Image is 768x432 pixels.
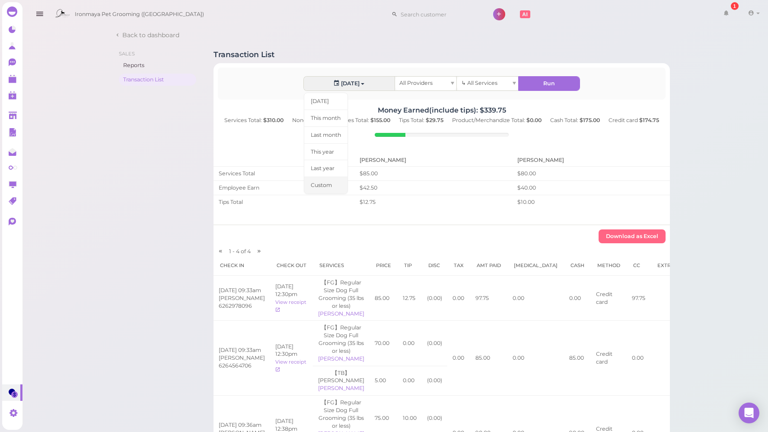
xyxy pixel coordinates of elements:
[214,195,354,209] td: Tips Total
[398,276,422,321] td: 12.75
[448,116,546,124] div: Product/Merchandize Total:
[313,255,370,276] th: Services
[507,321,564,396] td: 0.00
[220,116,288,124] div: Services Total:
[395,116,448,124] div: Tips Total:
[370,321,398,366] td: 70.00
[375,133,405,137] div: 5
[247,248,251,255] span: 4
[507,255,564,276] th: [MEDICAL_DATA]
[219,354,265,370] div: [PERSON_NAME] 6264564706
[399,80,433,86] span: All Providers
[119,59,196,71] a: Reports
[398,7,481,21] input: Search customer
[370,276,398,321] td: 85.00
[236,248,241,255] span: 4
[651,255,681,276] th: Extra
[270,276,313,321] td: [DATE] 12:30pm
[318,355,364,363] div: [PERSON_NAME]
[398,255,422,276] th: Tip
[275,299,306,313] a: View receipt
[447,321,470,396] td: 0.00
[422,366,447,396] td: ( 0.00 )
[304,77,395,90] button: [DATE]
[519,77,580,90] button: Run
[599,229,666,243] button: Download as Excel
[398,321,422,366] td: 0.00
[288,116,395,124] div: None-Balance Services Total:
[214,106,670,114] h4: Money Earned(include tips): $339.75
[304,93,348,110] a: [DATE]
[564,321,591,396] td: 85.00
[564,255,591,276] th: Cash
[270,255,313,276] th: Check out
[470,276,507,321] td: 97.75
[512,195,670,209] td: $10.00
[219,287,265,294] div: [DATE] 09:33am
[214,50,274,59] h1: Transaction List
[304,110,348,127] a: This month
[627,276,651,321] td: 97.75
[219,294,265,310] div: [PERSON_NAME] 6262978096
[241,248,246,255] span: of
[604,116,663,124] div: Credit card
[591,255,627,276] th: Method
[512,154,670,166] th: [PERSON_NAME]
[426,117,443,123] b: $29.75
[214,181,354,195] td: Employee Earn
[219,346,265,354] div: [DATE] 09:33am
[214,166,354,181] td: Services Total
[115,31,179,39] a: Back to dashboard
[119,74,196,86] a: Transaction List
[219,421,265,429] div: [DATE] 09:36am
[270,321,313,396] td: [DATE] 12:30pm
[318,310,364,318] div: [PERSON_NAME]
[591,276,627,321] td: Credit card
[370,117,390,123] b: $155.00
[304,143,348,161] a: This year
[398,366,422,396] td: 0.00
[731,2,739,10] div: 1
[461,80,497,86] span: ↳ All Services
[470,321,507,396] td: 85.00
[354,195,512,209] td: $12.75
[512,181,670,195] td: $40.00
[214,255,270,276] th: Check in
[627,321,651,396] td: 0.00
[639,117,659,123] b: $174.75
[546,116,604,124] div: Cash Total:
[304,126,348,144] a: Last month
[233,248,235,255] span: -
[229,248,233,255] span: 1
[627,255,651,276] th: CC
[304,160,348,177] a: Last year
[318,279,364,309] div: 【FG】Regular Size Dog Full Grooming (35 lbs or less)
[422,255,447,276] th: Disc
[564,276,591,321] td: 0.00
[580,117,600,123] b: $175.00
[422,321,447,366] td: ( 0.00 )
[591,321,627,396] td: Credit card
[119,50,196,57] li: Sales
[370,366,398,396] td: 5.00
[318,369,364,385] div: 【TB】[PERSON_NAME]
[304,177,348,194] a: Custom
[507,276,564,321] td: 0.00
[422,276,447,321] td: ( 0.00 )
[318,384,364,392] div: [PERSON_NAME]
[470,255,507,276] th: Amt Paid
[447,255,470,276] th: Tax
[354,181,512,195] td: $42.50
[447,276,470,321] td: 0.00
[512,166,670,181] td: $80.00
[318,324,364,355] div: 【FG】Regular Size Dog Full Grooming (35 lbs or less)
[354,166,512,181] td: $85.00
[354,154,512,166] th: [PERSON_NAME]
[526,117,542,123] b: $0.00
[370,255,398,276] th: Price
[318,399,364,429] div: 【FG】Regular Size Dog Full Grooming (35 lbs or less)
[275,359,306,373] a: View receipt
[739,403,759,423] div: Open Intercom Messenger
[263,117,284,123] b: $310.00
